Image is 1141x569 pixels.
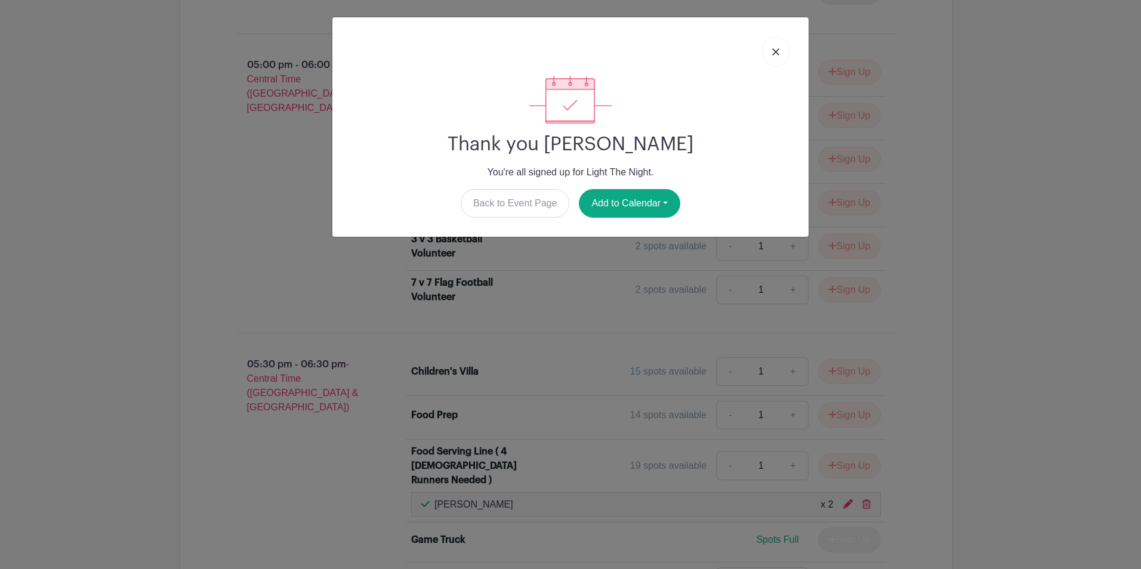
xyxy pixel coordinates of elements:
[772,48,779,55] img: close_button-5f87c8562297e5c2d7936805f587ecaba9071eb48480494691a3f1689db116b3.svg
[342,133,799,156] h2: Thank you [PERSON_NAME]
[529,76,612,123] img: signup_complete-c468d5dda3e2740ee63a24cb0ba0d3ce5d8a4ecd24259e683200fb1569d990c8.svg
[461,189,570,218] a: Back to Event Page
[579,189,680,218] button: Add to Calendar
[342,165,799,180] p: You're all signed up for Light The Night.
